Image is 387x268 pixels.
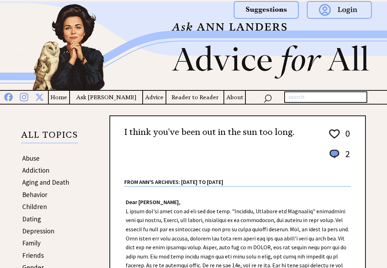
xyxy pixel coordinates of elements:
[328,148,341,160] img: message_round%201.png
[284,91,367,103] input: search
[4,91,13,101] img: facebook%20blue.png
[263,93,272,103] img: search_nav.png
[35,92,44,101] img: x%20blue.png
[22,166,49,174] a: Addiction
[143,93,166,102] a: Advice
[234,1,299,19] img: suggestions.png
[22,190,47,199] a: Behavior
[22,251,44,260] a: Friends
[342,148,350,167] td: 2
[22,215,41,223] a: Dating
[22,154,40,162] a: Abuse
[166,93,224,102] a: Reader to Reader
[22,178,69,186] a: Aging and Death
[124,167,351,186] div: From Ann's Archives: [DATE] to [DATE]
[70,93,143,102] a: Ask [PERSON_NAME]
[224,93,245,102] a: About
[22,202,47,211] a: Children
[49,93,69,102] a: Home
[124,127,294,138] h2: I think you've been out in the sun too long.
[328,128,341,140] img: heart_outline%201.png
[342,127,350,147] td: 0
[307,1,372,19] img: login.png
[21,131,78,143] p: ALL TOPICS
[126,198,180,206] strong: Dear [PERSON_NAME],
[22,227,54,235] a: Depression
[20,91,28,101] img: instagram%20blue.png
[22,239,41,247] a: Family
